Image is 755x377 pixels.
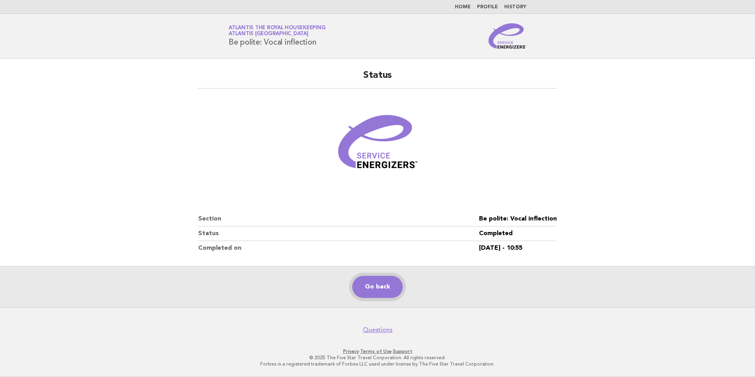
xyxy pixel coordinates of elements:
a: Profile [477,5,498,9]
a: Go back [352,276,403,298]
a: History [504,5,526,9]
a: Privacy [343,349,359,354]
a: Atlantis the Royal HousekeepingAtlantis [GEOGRAPHIC_DATA] [229,25,325,36]
a: Terms of Use [360,349,392,354]
h1: Be polite: Vocal inflection [229,26,325,46]
img: Service Energizers [488,23,526,49]
dd: [DATE] - 10:55 [479,241,557,255]
dt: Status [198,226,479,241]
p: Forbes is a registered trademark of Forbes LLC used under license by The Five Star Travel Corpora... [136,361,619,367]
a: Questions [363,326,393,334]
dd: Be polite: Vocal inflection [479,212,557,226]
dt: Section [198,212,479,226]
dt: Completed on [198,241,479,255]
p: · · [136,348,619,354]
span: Atlantis [GEOGRAPHIC_DATA] [229,32,308,37]
dd: Completed [479,226,557,241]
img: Verified [330,98,425,193]
a: Support [393,349,412,354]
p: © 2025 The Five Star Travel Corporation. All rights reserved. [136,354,619,361]
a: Home [455,5,471,9]
h2: Status [198,69,557,89]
